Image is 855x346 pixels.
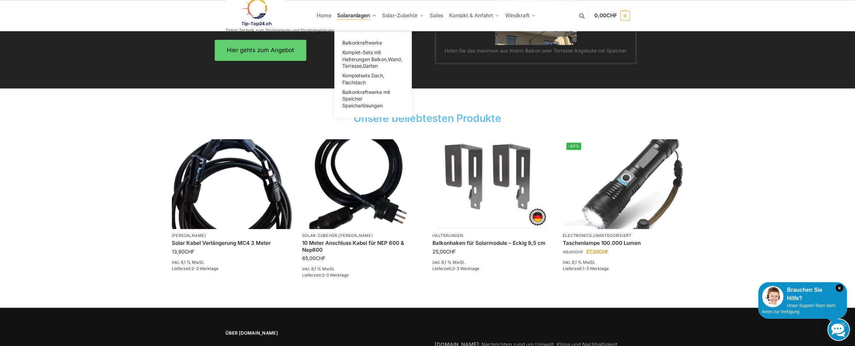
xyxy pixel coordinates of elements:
[172,259,292,266] p: inkl. 8,1 % MwSt.
[563,139,683,229] img: Home 21
[594,5,630,26] a: 0,00CHF 0
[762,286,783,307] img: Customer service
[302,266,422,272] p: inkl. 8,1 % MwSt.
[302,240,422,253] a: 10 Meter Anschluss Kabel für NEP 600 & Nep800
[563,249,583,254] bdi: 49,00
[302,272,349,278] span: Lieferzeit:
[225,28,334,32] p: Tiptop Technik zum Stromsparen und Stromgewinnung
[338,87,408,110] a: Balkonkraftwerke mit Speicher Speicherlösungen
[227,47,294,53] span: Hier gehts zum Angebot
[192,266,219,271] span: 2-3 Werktage
[302,139,422,229] img: Home 19
[172,240,292,247] a: Solar Kabel Verlängerung MC4 3 Meter
[433,139,552,229] img: Home 20
[563,259,683,266] p: inkl. 8,1 % MwSt.
[594,12,617,19] span: 0,00
[172,139,292,229] a: Solar-Verlängerungskabel
[302,233,422,238] p: ,
[433,249,456,254] bdi: 25,00
[342,73,384,85] span: Kompletsets Dach, Flachdach
[440,47,632,54] figcaption: Holen Sie das maximum aus Ihrerm Balkon oder Terrasse Angebote mit Speicher
[172,233,206,238] a: [PERSON_NAME]
[563,139,683,229] a: -45%Extrem Starke Taschenlampe
[563,266,609,271] span: Lieferzeit:
[620,11,630,20] span: 0
[337,12,370,19] span: Solaranlagen
[575,249,583,254] span: CHF
[302,139,422,229] a: Anschlusskabel-3meter
[836,284,843,292] i: Schließen
[342,40,382,46] span: Balkonkraftwerke
[430,12,444,19] span: Sales
[433,233,463,238] a: Halterungen
[452,266,479,271] span: 2-3 Werktage
[433,240,552,247] a: Balkonhaken für Solarmodule – Eckig 9,5 cm
[446,249,456,254] span: CHF
[172,249,194,254] bdi: 13,90
[338,233,373,238] a: [PERSON_NAME]
[342,89,390,108] span: Balkonkraftwerke mit Speicher Speicherlösungen
[225,330,421,337] span: Über [DOMAIN_NAME]
[762,286,843,302] div: Brauchen Sie Hilfe?
[593,233,632,238] a: Unkategorisiert
[172,111,684,125] h2: Unsere beliebtesten Produkte
[316,255,325,261] span: CHF
[342,49,402,69] span: Komplet-Sets mit Halterungen Balkon,Wand, Terrasse,Garten
[302,233,337,238] a: Solar-Zubehör
[762,303,835,314] span: Unser Support-Team steht Ihnen zur Verfügung
[215,40,306,61] a: Hier gehts zum Angebot
[563,233,683,238] p: ,
[172,266,219,271] span: Lieferzeit:
[433,259,552,266] p: inkl. 8,1 % MwSt.
[586,249,608,254] bdi: 27,00
[172,139,292,229] img: Home 13
[433,266,479,271] span: Lieferzeit:
[583,266,609,271] span: 1-3 Werktage
[449,12,493,19] span: Kontakt & Anfahrt
[505,12,529,19] span: Windkraft
[382,12,418,19] span: Solar-Zubehör
[338,48,408,71] a: Komplet-Sets mit Halterungen Balkon,Wand, Terrasse,Garten
[606,12,617,19] span: CHF
[563,233,592,238] a: Electronics
[338,71,408,87] a: Kompletsets Dach, Flachdach
[302,255,325,261] bdi: 65,00
[433,139,552,229] a: Balkonhaken eckig
[599,249,608,254] span: CHF
[185,249,194,254] span: CHF
[322,272,349,278] span: 2-3 Werktage
[563,240,683,247] a: Taschenlampe 100.000 Lumen
[338,38,408,48] a: Balkonkraftwerke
